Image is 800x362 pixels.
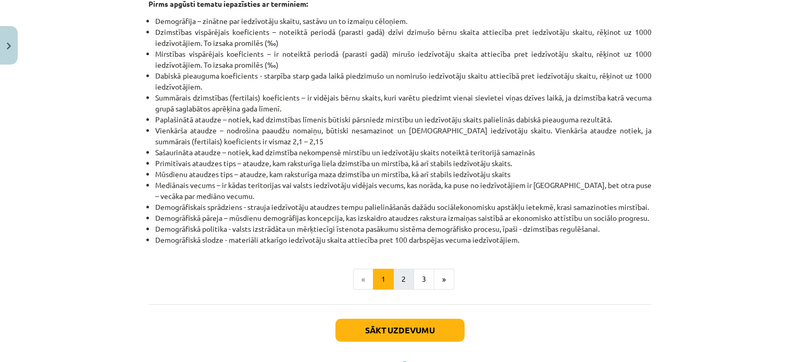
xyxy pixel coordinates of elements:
[155,180,652,202] li: Mediānais vecums – ir kādas teritorijas vai valsts iedzīvotāju vidējais vecums, kas norāda, ka pu...
[155,147,652,158] li: Sašaurināta ataudze – notiek, kad dzimstība nekompensē mirstību un iedzīvotāju skaits noteiktā te...
[155,202,652,213] li: Demogrāfiskais sprādziens - strauja iedzīvotāju ataudzes tempu palielināšanās dažādu sociālekonom...
[155,16,652,27] li: Demogrāfija – zinātne par iedzīvotāju skaitu, sastāvu un to izmaiņu cēloņiem.
[155,48,652,70] li: Mirstības vispārējais koeficients – ir noteiktā periodā (parasti gadā) mirušo iedzīvotāju skaita ...
[414,269,434,290] button: 3
[155,213,652,223] li: Demogrāfiskā pāreja – mūsdienu demogrāfijas koncepcija, kas izskaidro ataudzes rakstura izmaiņas ...
[335,319,465,342] button: Sākt uzdevumu
[155,158,652,169] li: Primitīvais ataudzes tips – ataudze, kam raksturīga liela dzimstība un mirstība, kā arī stabils i...
[155,125,652,147] li: Vienkārša ataudze – nodrošina paaudžu nomaiņu, būtiski nesamazinot un [DEMOGRAPHIC_DATA] iedzīvot...
[373,269,394,290] button: 1
[155,234,652,245] li: Demogrāfiskā slodze - materiāli atkarīgo iedzīvotāju skaita attiecība pret 100 darbspējas vecuma ...
[155,27,652,48] li: Dzimstības vispārējais koeficients – noteiktā periodā (parasti gadā) dzīvi dzimušo bērnu skaita a...
[434,269,454,290] button: »
[148,269,652,290] nav: Page navigation example
[393,269,414,290] button: 2
[155,70,652,92] li: Dabiskā pieauguma koeficients - starpība starp gada laikā piedzimušo un nomirušo iedzīvotāju skai...
[155,92,652,114] li: Summārais dzimstības (fertilais) koeficients – ir vidējais bērnu skaits, kuri varētu piedzimt vie...
[155,114,652,125] li: Paplašinātā ataudze – notiek, kad dzimstības līmenis būtiski pārsniedz mirstību un iedzīvotāju sk...
[155,169,652,180] li: Mūsdienu ataudzes tips – ataudze, kam raksturīga maza dzimstība un mirstība, kā arī stabils iedzī...
[155,223,652,234] li: Demogrāfiskā politika - valsts izstrādāta un mērķtiecīgi īstenota pasākumu sistēma demogrāfisko p...
[7,43,11,49] img: icon-close-lesson-0947bae3869378f0d4975bcd49f059093ad1ed9edebbc8119c70593378902aed.svg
